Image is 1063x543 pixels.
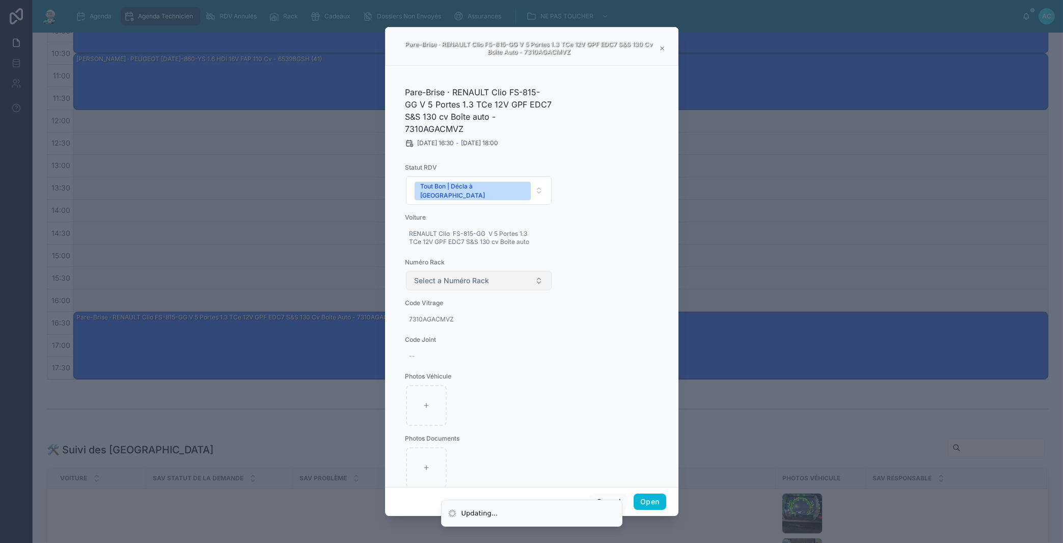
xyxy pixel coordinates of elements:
[634,494,666,510] button: Open
[421,182,525,200] div: Tout Bon | Décla à [GEOGRAPHIC_DATA]
[405,372,552,381] span: Photos Véhicule
[399,40,660,57] div: Pare-Brise · RENAULT Clio FS-815-GG V 5 Portes 1.3 TCe 12V GPF EDC7 S&S 130 cv Boîte auto - 7310A...
[405,336,552,344] span: Code Joint
[405,299,552,307] span: Code Vitrage
[410,315,548,323] span: 7310AGACMVZ
[406,176,552,205] button: Select Button
[418,139,454,147] span: [DATE] 16:30
[456,139,459,147] span: -
[410,352,416,360] div: --
[415,276,489,286] span: Select a Numéro Rack
[406,271,552,290] button: Select Button
[398,40,660,57] div: Pare-Brise · RENAULT Clio FS-815-GG V 5 Portes 1.3 TCe 12V GPF EDC7 S&S 130 cv Boîte auto - 7310A...
[405,435,552,443] span: Photos Documents
[410,230,548,246] span: RENAULT Clio FS-815-GG V 5 Portes 1.3 TCe 12V GPF EDC7 S&S 130 cv Boîte auto
[461,139,499,147] span: [DATE] 18:00
[405,86,552,135] h2: Pare-Brise · RENAULT Clio FS-815-GG V 5 Portes 1.3 TCe 12V GPF EDC7 S&S 130 cv Boîte auto - 7310A...
[405,258,552,266] span: Numéro Rack
[405,213,552,222] span: Voiture
[461,508,498,519] div: Updating...
[405,164,552,172] span: Statut RDV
